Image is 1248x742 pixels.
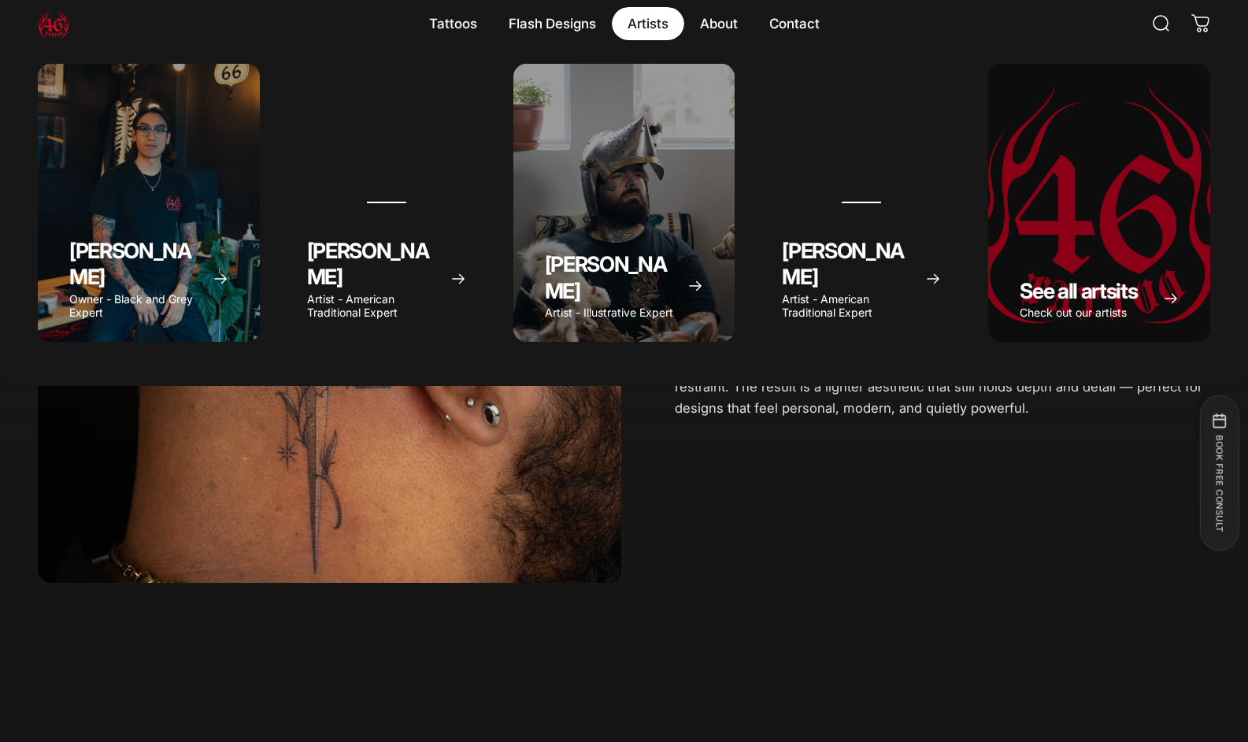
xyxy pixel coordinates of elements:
span: [PERSON_NAME] [307,238,429,289]
nav: Primary [413,7,835,40]
span: [PERSON_NAME] [69,238,191,289]
a: Taivas Jättiläinen [513,64,735,342]
summary: Flash Designs [493,7,612,40]
a: See all artsits [988,64,1210,342]
p: Owner - Black and Grey Expert [69,292,200,320]
summary: Tattoos [413,7,493,40]
p: Artist - American Traditional Expert [307,292,438,320]
p: Check out our artists [1020,306,1137,320]
summary: About [684,7,754,40]
a: Geoffrey Wong [38,64,260,342]
span: [PERSON_NAME] [545,251,667,302]
a: 0 items [1183,6,1218,41]
a: Contact [754,7,835,40]
span: [PERSON_NAME] [782,238,904,289]
p: Artist - American Traditional Expert [782,292,913,320]
a: Emily Forte [750,64,972,342]
summary: Artists [612,7,684,40]
p: Artist - Illustrative Expert [545,306,676,320]
a: Spencer Skalko [276,64,498,342]
span: See all artsits [1020,278,1137,303]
